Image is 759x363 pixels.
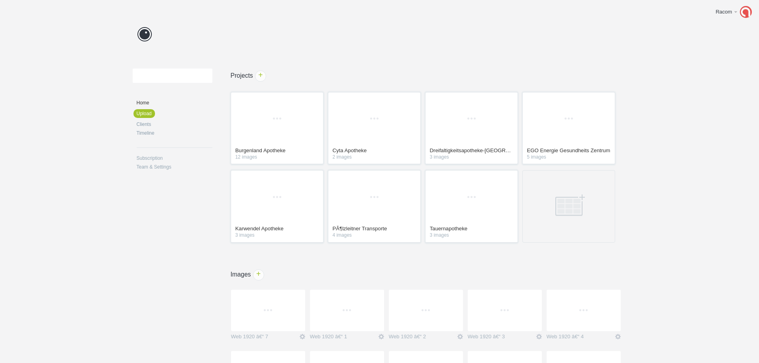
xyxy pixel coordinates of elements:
a: Web 1920 â€“ 7 [231,334,269,341]
a: Cyta Apotheke [333,148,416,155]
a: Timeline [137,131,212,135]
em: 5 images [527,155,610,160]
a: Upload [133,109,155,118]
em: 3 images [430,233,513,238]
a: Team & Settings [137,165,212,169]
a: Web 1920 â€“ 2 [389,334,426,341]
em: 4 images [333,233,416,238]
a: Racom [710,4,755,20]
a: + [253,269,264,281]
span: + [255,71,266,81]
a: Edit / Replace [457,333,463,341]
a: Prevue [133,26,157,43]
a: Dreifaltigkeitsapotheke-[GEOGRAPHIC_DATA] [430,148,513,155]
a: Karwendel Apotheke [235,226,319,233]
em: 3 images [430,155,513,160]
a: EGO Energie Gesundheits Zentrum [527,148,610,155]
a: Home [137,100,212,105]
em: 12 images [235,155,319,160]
a: Edit / Replace [378,333,384,341]
a: Clients [137,122,212,127]
a: Drag an image here or click to create a new project [522,170,615,243]
em: 3 images [235,233,319,238]
a: Edit / Replace [535,333,542,341]
a: Edit / Replace [299,333,305,341]
a: Burgenland Apotheke [235,148,319,155]
a: Subscription [137,156,212,161]
a: Edit / Replace [614,333,621,341]
h1: Projects [212,73,638,79]
div: Racom [716,8,733,16]
a: Tauernapotheke [430,226,513,233]
em: 2 images [333,155,416,160]
span: + [253,270,264,280]
a: Web 1920 â€“ 1 [310,334,347,341]
img: 1c161367e6a6333f73c16d7d1a21bd98 [740,6,752,18]
h1: Images [212,271,638,278]
a: Web 1920 â€“ 3 [468,334,505,341]
a: + [255,71,266,82]
a: PÃ¶lzleitner Transporte [333,226,416,233]
a: Web 1920 â€“ 4 [547,334,584,341]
